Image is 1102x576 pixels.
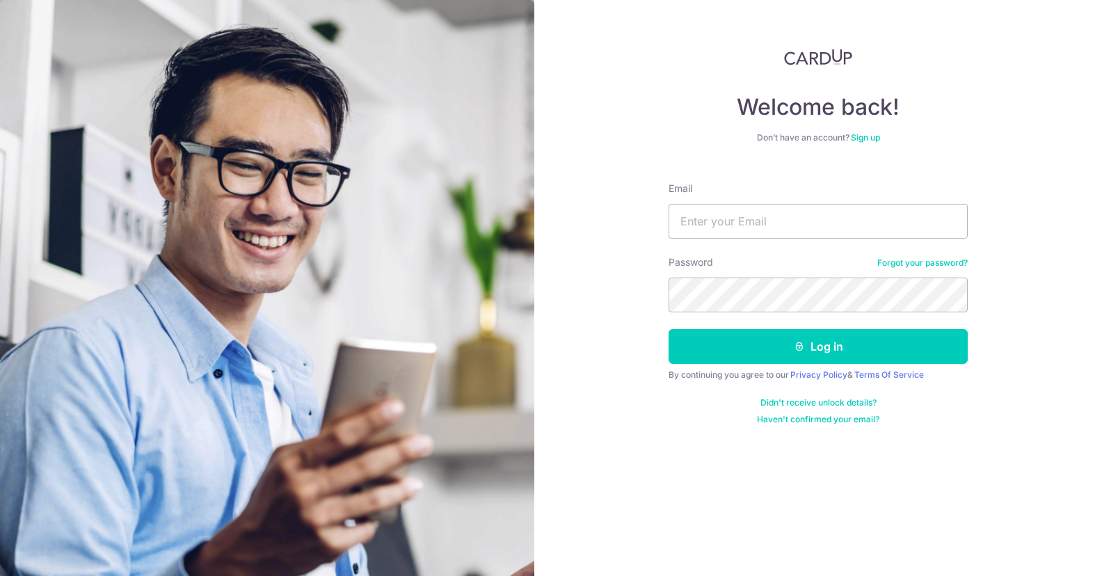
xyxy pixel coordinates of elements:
label: Email [669,182,692,195]
h4: Welcome back! [669,93,968,121]
a: Terms Of Service [854,369,924,380]
label: Password [669,255,713,269]
input: Enter your Email [669,204,968,239]
a: Forgot your password? [877,257,968,269]
button: Log in [669,329,968,364]
a: Sign up [851,132,880,143]
a: Haven't confirmed your email? [757,414,879,425]
a: Privacy Policy [790,369,847,380]
div: By continuing you agree to our & [669,369,968,381]
div: Don’t have an account? [669,132,968,143]
a: Didn't receive unlock details? [760,397,877,408]
img: CardUp Logo [784,49,852,65]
